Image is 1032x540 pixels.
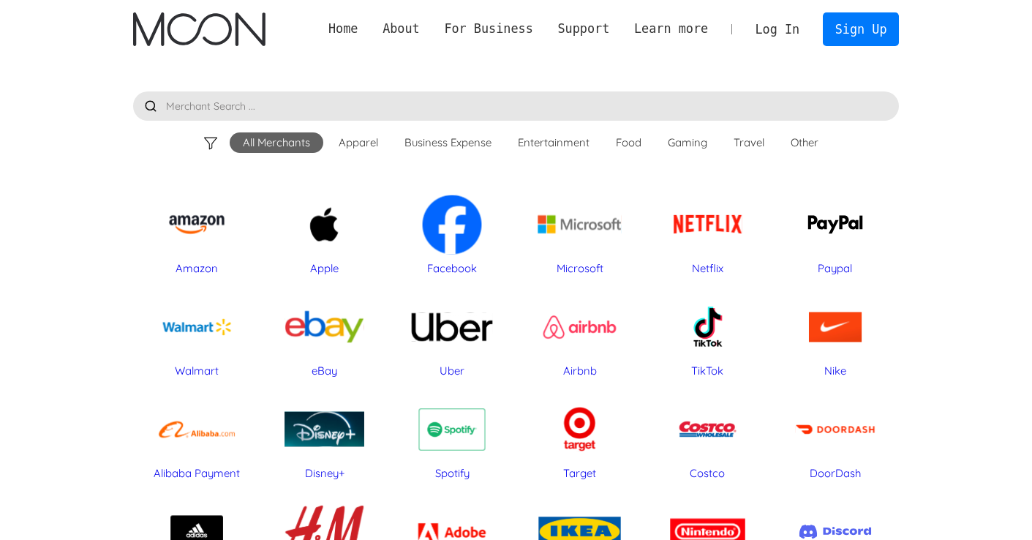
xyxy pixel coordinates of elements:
[546,20,622,38] div: Support
[651,290,764,378] a: TikTok
[743,13,812,45] a: Log In
[651,364,764,378] div: TikTok
[268,187,381,275] a: Apple
[734,135,764,150] div: Travel
[396,261,509,276] div: Facebook
[268,261,381,276] div: Apple
[140,187,254,275] a: Amazon
[523,364,636,378] div: Airbnb
[432,20,546,38] div: For Business
[243,135,310,150] div: All Merchants
[339,135,378,150] div: Apparel
[523,466,636,481] div: Target
[396,392,509,480] a: Spotify
[370,20,432,38] div: About
[383,20,420,38] div: About
[779,364,892,378] div: Nike
[140,261,254,276] div: Amazon
[622,20,720,38] div: Learn more
[651,466,764,481] div: Costco
[444,20,532,38] div: For Business
[779,290,892,378] a: Nike
[268,466,381,481] div: Disney+
[634,20,708,38] div: Learn more
[140,364,254,378] div: Walmart
[651,187,764,275] a: Netflix
[523,290,636,378] a: Airbnb
[268,392,381,480] a: Disney+
[523,187,636,275] a: Microsoft
[268,290,381,378] a: eBay
[823,12,899,45] a: Sign Up
[779,261,892,276] div: Paypal
[140,290,254,378] a: Walmart
[396,364,509,378] div: Uber
[133,12,265,46] img: Moon Logo
[133,12,265,46] a: home
[518,135,590,150] div: Entertainment
[557,20,609,38] div: Support
[268,364,381,378] div: eBay
[396,290,509,378] a: Uber
[133,91,900,121] input: Merchant Search ...
[396,187,509,275] a: Facebook
[668,135,707,150] div: Gaming
[140,466,254,481] div: Alibaba Payment
[651,261,764,276] div: Netflix
[523,392,636,480] a: Target
[523,261,636,276] div: Microsoft
[651,392,764,480] a: Costco
[779,187,892,275] a: Paypal
[779,392,892,480] a: DoorDash
[404,135,491,150] div: Business Expense
[316,20,370,38] a: Home
[791,135,818,150] div: Other
[616,135,641,150] div: Food
[779,466,892,481] div: DoorDash
[396,466,509,481] div: Spotify
[140,392,254,480] a: Alibaba Payment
